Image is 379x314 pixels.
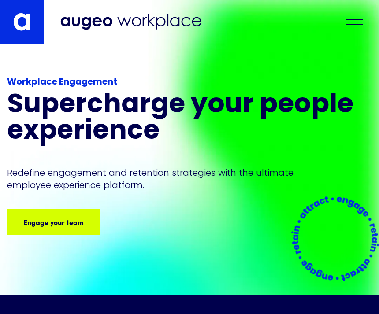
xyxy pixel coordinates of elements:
div: Workplace Engagement [7,76,372,89]
h1: Supercharge your people experience [7,92,372,145]
img: Augeo Workplace business unit full logo in mignight blue. [60,14,201,30]
a: Engage your team [7,209,100,235]
div: menu [339,12,370,32]
img: Augeo's "a" monogram decorative logo in white. [13,13,31,31]
p: Redefine engagement and retention strategies with the ultimate employee experience platform. [7,166,310,191]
